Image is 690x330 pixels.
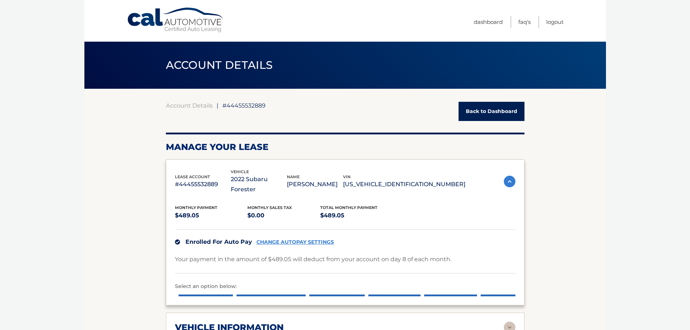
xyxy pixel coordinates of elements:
h2: Manage Your Lease [166,142,524,153]
span: vin [343,174,351,179]
p: [US_VEHICLE_IDENTIFICATION_NUMBER] [343,179,465,189]
a: Logout [546,16,564,28]
p: $489.05 [320,210,393,221]
a: Account Details [166,102,213,109]
a: Cal Automotive [127,7,225,33]
p: 2022 Subaru Forester [231,174,287,195]
img: check.svg [175,239,180,245]
span: Monthly sales Tax [247,205,292,210]
span: Enrolled For Auto Pay [185,238,252,245]
span: #44455532889 [222,102,265,109]
span: Total Monthly Payment [320,205,377,210]
a: FAQ's [518,16,531,28]
span: ACCOUNT DETAILS [166,58,273,72]
a: CHANGE AUTOPAY SETTINGS [256,239,334,245]
img: accordion-active.svg [504,176,515,187]
p: $0.00 [247,210,320,221]
p: Select an option below: [175,282,515,291]
span: Monthly Payment [175,205,217,210]
a: Back to Dashboard [459,102,524,121]
span: lease account [175,174,210,179]
a: Dashboard [474,16,503,28]
span: name [287,174,300,179]
p: [PERSON_NAME] [287,179,343,189]
p: $489.05 [175,210,248,221]
p: #44455532889 [175,179,231,189]
p: Your payment in the amount of $489.05 will deduct from your account on day 8 of each month. [175,254,451,264]
span: | [217,102,218,109]
span: vehicle [231,169,249,174]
